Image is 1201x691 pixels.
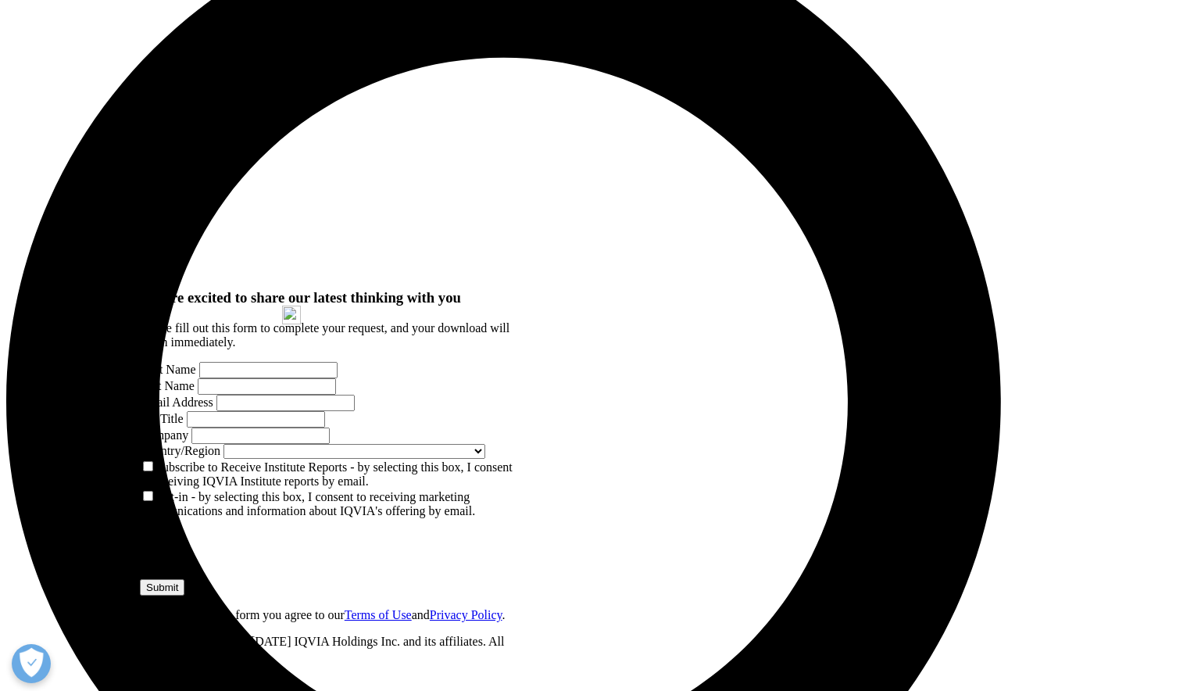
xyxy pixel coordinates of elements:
[140,363,196,376] label: First Name
[140,444,220,457] label: Country/Region
[140,460,513,488] label: Subscribe to Receive Institute Reports - by selecting this box, I consent to receiving IQVIA Inst...
[140,428,188,442] label: Company
[140,289,519,306] h3: We are excited to share our latest thinking with you
[345,608,412,621] a: Terms of Use
[140,321,519,349] p: Please fill out this form to complete your request, and your download will begin immediately.
[140,379,195,392] label: Last Name
[140,396,213,409] label: Email Address
[143,491,153,501] input: Opt-in - by selecting this box, I consent to receiving marketing communications and information a...
[140,490,475,517] label: Opt-in - by selecting this box, I consent to receiving marketing communications and information a...
[282,306,301,324] img: npw-badge-icon-locked.svg
[140,608,519,622] p: By submitting this form you agree to our and .
[430,608,502,621] a: Privacy Policy
[140,635,519,663] p: Copyright © [DATE]-[DATE] IQVIA Holdings Inc. and its affiliates. All rights reserved.
[12,644,51,683] button: Open Preferences
[140,579,184,596] input: Submit
[140,518,377,579] iframe: reCAPTCHA
[143,461,153,471] input: Subscribe to Receive Institute Reports - by selecting this box, I consent to receiving IQVIA Inst...
[140,412,184,425] label: Job Title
